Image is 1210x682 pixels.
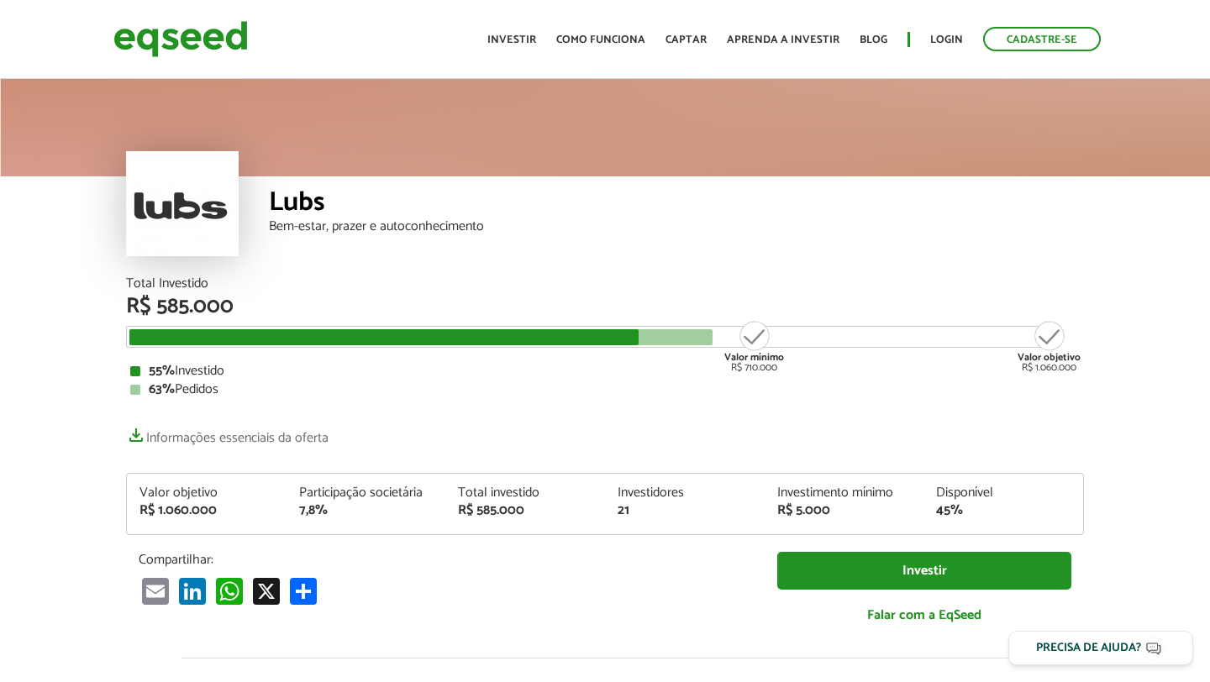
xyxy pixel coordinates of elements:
[723,319,786,373] div: R$ 710.000
[113,17,248,61] img: EqSeed
[250,576,283,604] a: X
[777,486,912,500] div: Investimento mínimo
[487,34,536,45] a: Investir
[130,365,1080,378] div: Investido
[287,576,320,604] a: Compartilhar
[618,486,752,500] div: Investidores
[458,504,592,517] div: R$ 585.000
[213,576,246,604] a: WhatsApp
[458,486,592,500] div: Total investido
[299,504,434,517] div: 7,8%
[665,34,707,45] a: Captar
[139,504,274,517] div: R$ 1.060.000
[727,34,839,45] a: Aprenda a investir
[139,552,752,568] p: Compartilhar:
[130,383,1080,396] div: Pedidos
[149,378,175,401] strong: 63%
[269,189,1084,220] div: Lubs
[139,576,172,604] a: Email
[936,486,1071,500] div: Disponível
[860,34,887,45] a: Blog
[777,504,912,517] div: R$ 5.000
[936,504,1071,517] div: 45%
[1018,319,1081,373] div: R$ 1.060.000
[777,598,1071,632] a: Falar com a EqSeed
[126,296,1084,317] div: R$ 585.000
[126,277,1084,291] div: Total Investido
[176,576,209,604] a: LinkedIn
[139,486,274,500] div: Valor objetivo
[777,552,1071,590] a: Investir
[556,34,645,45] a: Como funciona
[149,359,175,382] strong: 55%
[269,220,1084,233] div: Bem-estar, prazer e autoconhecimento
[299,486,434,500] div: Participação societária
[1018,349,1081,365] strong: Valor objetivo
[126,422,329,445] a: Informações essenciais da oferta
[618,504,752,517] div: 21
[983,27,1101,51] a: Cadastre-se
[930,34,963,45] a: Login
[724,349,784,365] strong: Valor mínimo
